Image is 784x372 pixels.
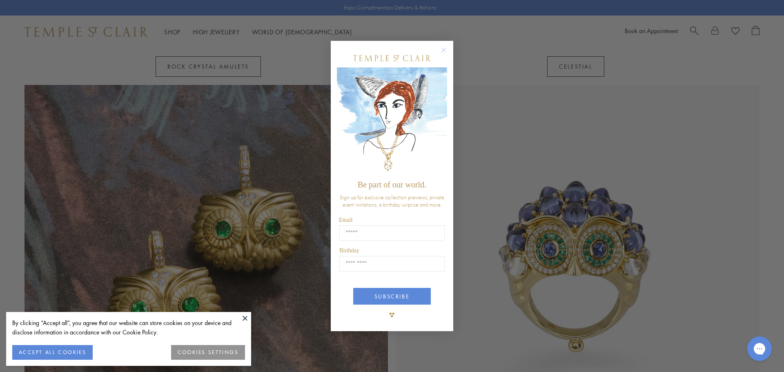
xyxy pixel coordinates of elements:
button: COOKIES SETTINGS [171,345,245,360]
div: By clicking “Accept all”, you agree that our website can store cookies on your device and disclos... [12,318,245,337]
span: Sign up for exclusive collection previews, private event invitations, a birthday surprise and more. [340,194,444,208]
button: Close dialog [443,49,453,59]
img: Temple St. Clair [353,55,431,61]
span: Birthday [339,247,359,254]
img: TSC [384,307,400,323]
iframe: Gorgias live chat messenger [743,334,776,364]
button: SUBSCRIBE [353,288,431,305]
button: ACCEPT ALL COOKIES [12,345,93,360]
img: c4a9eb12-d91a-4d4a-8ee0-386386f4f338.jpeg [337,67,447,176]
span: Be part of our world. [358,180,426,189]
span: Email [339,217,352,223]
input: Email [339,225,445,241]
